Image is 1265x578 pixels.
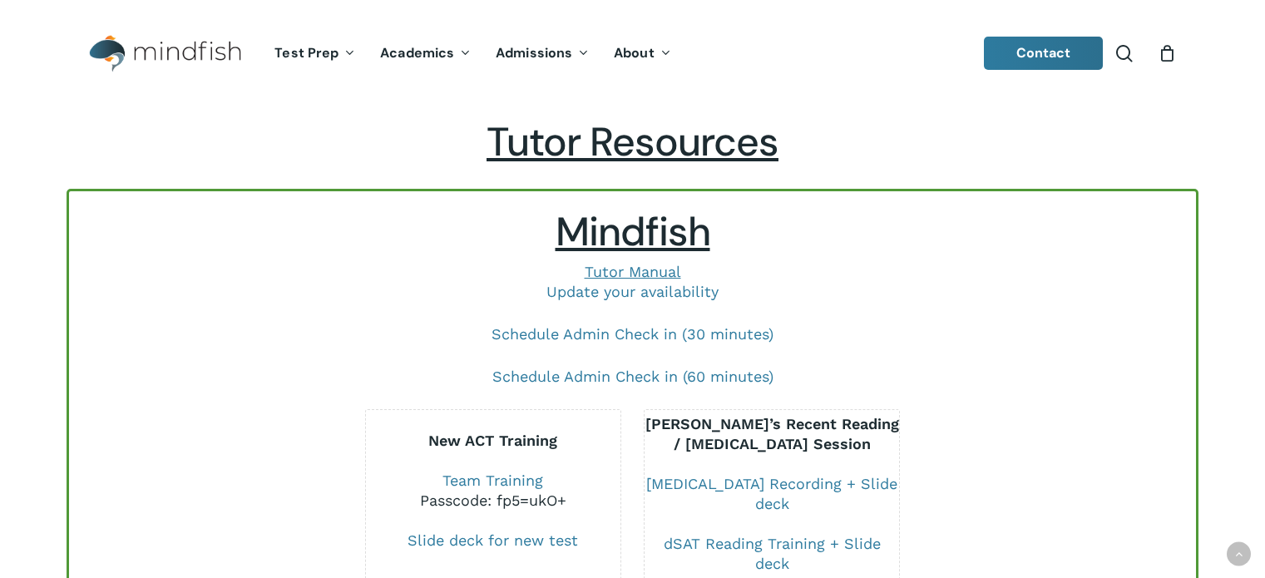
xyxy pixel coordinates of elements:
b: [PERSON_NAME]’s Recent Reading / [MEDICAL_DATA] Session [645,415,899,452]
span: Admissions [496,44,572,62]
a: Schedule Admin Check in (60 minutes) [492,368,773,385]
header: Main Menu [67,22,1198,85]
a: Cart [1158,44,1176,62]
a: Test Prep [262,47,368,61]
b: New ACT Training [428,432,557,449]
span: About [614,44,655,62]
a: Admissions [483,47,601,61]
a: Update your availability [546,283,719,300]
a: Schedule Admin Check in (30 minutes) [492,325,773,343]
a: About [601,47,684,61]
span: Contact [1016,44,1071,62]
a: Slide deck for new test [408,531,578,549]
span: Mindfish [556,205,710,258]
a: Tutor Manual [585,263,681,280]
span: Academics [380,44,454,62]
span: Test Prep [274,44,338,62]
a: dSAT Reading Training + Slide deck [664,535,881,572]
a: Contact [984,37,1104,70]
div: Passcode: fp5=ukO+ [366,491,620,511]
iframe: Chatbot [888,455,1242,555]
nav: Main Menu [262,22,683,85]
span: Tutor Resources [487,116,778,168]
a: Academics [368,47,483,61]
a: Team Training [442,472,543,489]
a: [MEDICAL_DATA] Recording + Slide deck [646,475,897,512]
